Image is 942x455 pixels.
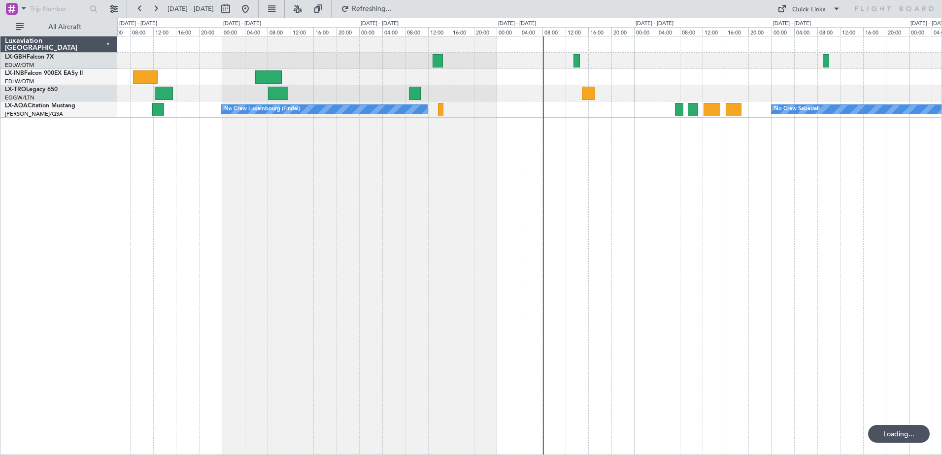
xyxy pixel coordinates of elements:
div: 04:00 [382,27,405,36]
div: No Crew Luxembourg (Findel) [224,102,300,117]
div: [DATE] - [DATE] [361,20,399,28]
div: 12:00 [566,27,588,36]
span: LX-AOA [5,103,28,109]
div: [DATE] - [DATE] [223,20,261,28]
div: 00:00 [634,27,657,36]
div: 12:00 [291,27,313,36]
div: 08:00 [817,27,840,36]
div: 16:00 [176,27,199,36]
div: 04:00 [657,27,679,36]
a: LX-TROLegacy 650 [5,87,58,93]
div: 04:00 [520,27,542,36]
span: Refreshing... [351,5,393,12]
span: All Aircraft [26,24,104,31]
div: 08:00 [680,27,703,36]
div: 12:00 [153,27,176,36]
div: 12:00 [428,27,451,36]
div: 08:00 [542,27,565,36]
button: Refreshing... [336,1,396,17]
a: LX-AOACitation Mustang [5,103,75,109]
div: 16:00 [863,27,886,36]
a: [PERSON_NAME]/QSA [5,110,63,118]
div: 20:00 [886,27,908,36]
div: 00:00 [772,27,794,36]
a: EGGW/LTN [5,94,34,101]
div: 20:00 [199,27,222,36]
div: No Crew Sabadell [774,102,820,117]
a: LX-INBFalcon 900EX EASy II [5,70,83,76]
span: LX-TRO [5,87,26,93]
div: 04:00 [245,27,268,36]
div: 00:00 [909,27,932,36]
input: Trip Number [30,1,87,16]
div: 16:00 [726,27,748,36]
div: [DATE] - [DATE] [498,20,536,28]
div: 20:00 [748,27,771,36]
div: [DATE] - [DATE] [119,20,157,28]
button: All Aircraft [11,19,107,35]
button: Quick Links [773,1,845,17]
span: LX-INB [5,70,24,76]
div: [DATE] - [DATE] [636,20,673,28]
div: [DATE] - [DATE] [773,20,811,28]
div: Loading... [868,425,930,443]
a: EDLW/DTM [5,62,34,69]
div: 00:00 [222,27,244,36]
a: LX-GBHFalcon 7X [5,54,54,60]
div: 16:00 [451,27,473,36]
div: 08:00 [130,27,153,36]
div: 04:00 [794,27,817,36]
div: 12:00 [840,27,863,36]
div: 08:00 [268,27,290,36]
div: 12:00 [703,27,725,36]
div: 20:00 [611,27,634,36]
div: 20:00 [336,27,359,36]
span: [DATE] - [DATE] [168,4,214,13]
a: EDLW/DTM [5,78,34,85]
div: 00:00 [497,27,519,36]
div: 00:00 [359,27,382,36]
div: 20:00 [474,27,497,36]
span: LX-GBH [5,54,27,60]
div: 16:00 [313,27,336,36]
div: 08:00 [405,27,428,36]
div: Quick Links [792,5,826,15]
div: 04:00 [107,27,130,36]
div: 16:00 [588,27,611,36]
